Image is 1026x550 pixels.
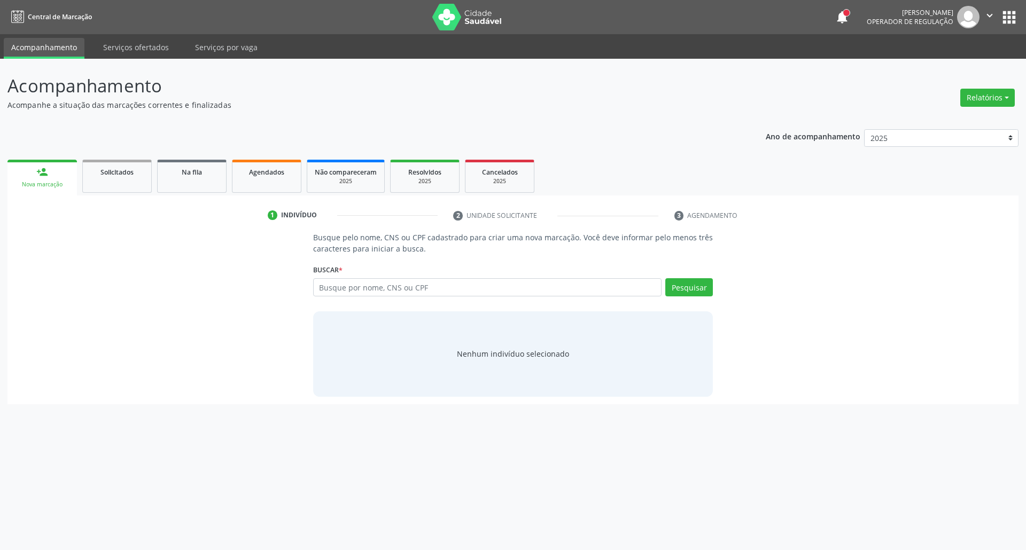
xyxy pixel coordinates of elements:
span: Central de Marcação [28,12,92,21]
img: img [957,6,980,28]
div: [PERSON_NAME] [867,8,953,17]
div: Nova marcação [15,180,69,188]
div: 1 [268,210,277,220]
p: Acompanhe a situação das marcações correntes e finalizadas [7,99,715,111]
button: apps [1000,8,1019,27]
i:  [984,10,996,21]
div: 2025 [473,177,526,185]
span: Cancelados [482,168,518,177]
div: 2025 [315,177,377,185]
a: Central de Marcação [7,8,92,26]
div: person_add [36,166,48,178]
p: Busque pelo nome, CNS ou CPF cadastrado para criar uma nova marcação. Você deve informar pelo men... [313,232,713,254]
div: Indivíduo [281,210,317,220]
button: notifications [835,10,850,25]
button:  [980,6,1000,28]
span: Resolvidos [408,168,441,177]
a: Serviços ofertados [96,38,176,57]
span: Solicitados [100,168,134,177]
button: Relatórios [960,89,1015,107]
div: Nenhum indivíduo selecionado [457,348,569,359]
span: Não compareceram [315,168,377,177]
a: Acompanhamento [4,38,84,59]
a: Serviços por vaga [188,38,265,57]
p: Acompanhamento [7,73,715,99]
span: Operador de regulação [867,17,953,26]
span: Agendados [249,168,284,177]
p: Ano de acompanhamento [766,129,860,143]
button: Pesquisar [665,278,713,296]
input: Busque por nome, CNS ou CPF [313,278,662,296]
label: Buscar [313,262,343,278]
div: 2025 [398,177,452,185]
span: Na fila [182,168,202,177]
